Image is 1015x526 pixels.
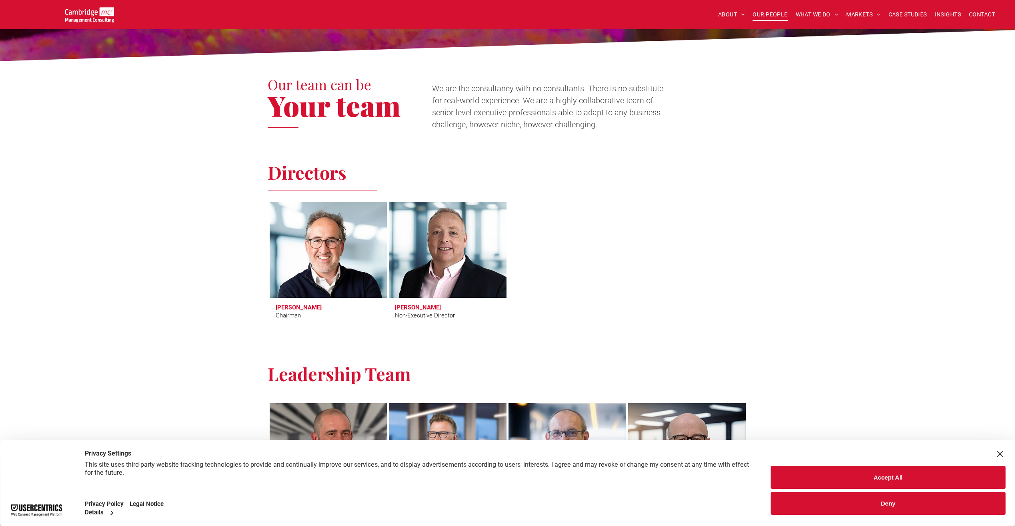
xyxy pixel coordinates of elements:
[270,202,387,298] a: Tim Passingham | Chairman | Cambridge Management Consulting
[389,202,506,298] a: Richard Brown | Non-Executive Director | Cambridge Management Consulting
[749,8,791,21] a: OUR PEOPLE
[885,8,931,21] a: CASE STUDIES
[276,311,301,320] div: Chairman
[270,403,387,499] a: Craig Cheney | Managing Partner - Public Sector & Education
[714,8,749,21] a: ABOUT
[628,403,746,499] a: Andrew Fleming | Chief Operating Officer | Cambridge Management Consulting
[792,8,843,21] a: WHAT WE DO
[842,8,884,21] a: MARKETS
[65,8,114,17] a: Your Business Transformed | Cambridge Management Consulting
[509,403,626,499] a: Stuart Curzon | Chief Commercial Officer | Cambridge Management Consulting
[65,7,114,22] img: Go to Homepage
[931,8,965,21] a: INSIGHTS
[389,403,506,499] a: Digital Transformation | Simon Crimp | Managing Partner - Digital Transformation
[268,75,371,94] span: Our team can be
[268,361,411,385] span: Leadership Team
[395,311,455,320] div: Non-Executive Director
[276,304,322,311] h3: [PERSON_NAME]
[965,8,999,21] a: CONTACT
[268,86,400,124] span: Your team
[268,160,346,184] span: Directors
[395,304,441,311] h3: [PERSON_NAME]
[432,84,663,129] span: We are the consultancy with no consultants. There is no substitute for real-world experience. We ...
